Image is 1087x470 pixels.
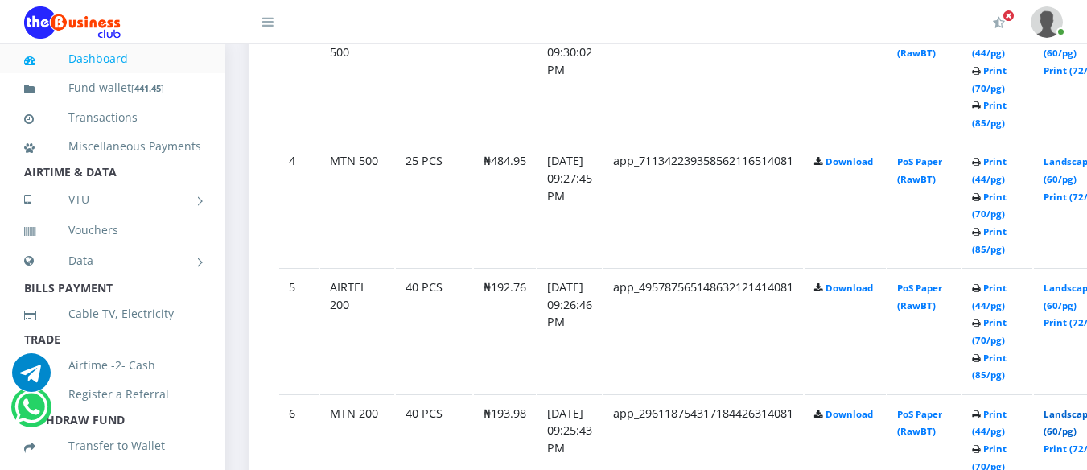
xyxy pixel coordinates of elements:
[24,427,201,464] a: Transfer to Wallet
[24,376,201,413] a: Register a Referral
[972,155,1007,185] a: Print (44/pg)
[474,268,536,393] td: ₦192.76
[972,282,1007,311] a: Print (44/pg)
[320,16,394,141] td: AIRTEL 500
[12,365,51,392] a: Chat for support
[972,352,1007,381] a: Print (85/pg)
[320,142,394,266] td: MTN 500
[131,82,164,94] small: [ ]
[993,16,1005,29] i: Activate Your Membership
[24,295,201,332] a: Cable TV, Electricity
[897,155,942,185] a: PoS Paper (RawBT)
[134,82,161,94] b: 441.45
[897,408,942,438] a: PoS Paper (RawBT)
[826,155,873,167] a: Download
[826,408,873,420] a: Download
[972,408,1007,438] a: Print (44/pg)
[537,142,602,266] td: [DATE] 09:27:45 PM
[24,40,201,77] a: Dashboard
[972,99,1007,129] a: Print (85/pg)
[279,142,319,266] td: 4
[972,64,1007,94] a: Print (70/pg)
[396,142,472,266] td: 25 PCS
[396,268,472,393] td: 40 PCS
[1003,10,1015,22] span: Activate Your Membership
[279,268,319,393] td: 5
[279,16,319,141] td: 3
[320,268,394,393] td: AIRTEL 200
[474,142,536,266] td: ₦484.95
[24,128,201,165] a: Miscellaneous Payments
[972,191,1007,221] a: Print (70/pg)
[24,347,201,384] a: Airtime -2- Cash
[474,16,536,141] td: ₦481.9
[603,268,803,393] td: app_495787565148632121414081
[24,99,201,136] a: Transactions
[24,69,201,107] a: Fund wallet[441.45]
[396,16,472,141] td: 25 PCS
[537,268,602,393] td: [DATE] 09:26:46 PM
[24,6,121,39] img: Logo
[826,282,873,294] a: Download
[972,225,1007,255] a: Print (85/pg)
[24,179,201,220] a: VTU
[603,16,803,141] td: app_864151322738135756914081
[972,316,1007,346] a: Print (70/pg)
[24,241,201,281] a: Data
[897,282,942,311] a: PoS Paper (RawBT)
[1031,6,1063,38] img: User
[24,212,201,249] a: Vouchers
[537,16,602,141] td: [DATE] 09:30:02 PM
[14,400,47,427] a: Chat for support
[603,142,803,266] td: app_711342239358562116514081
